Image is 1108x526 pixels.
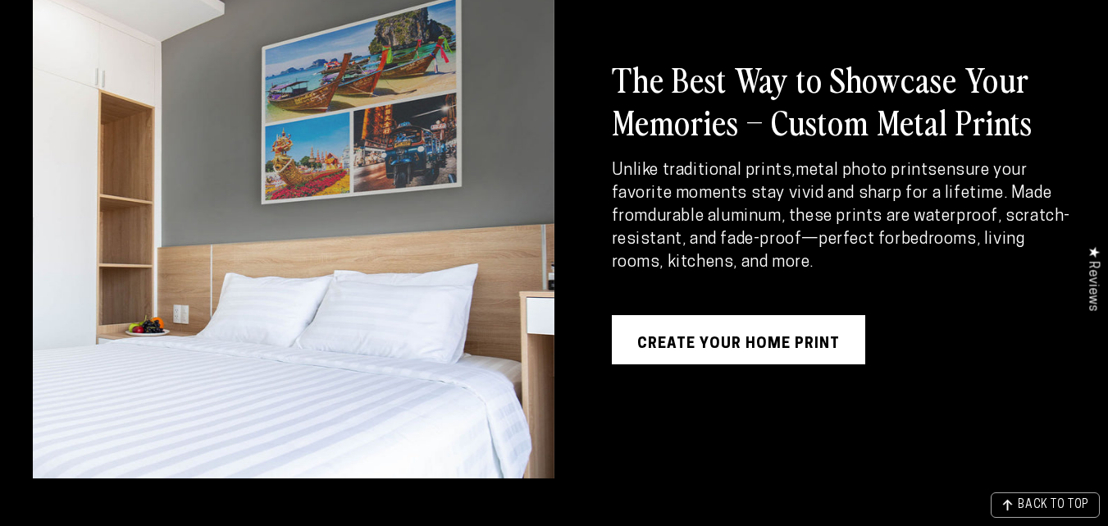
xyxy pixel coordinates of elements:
[1077,233,1108,324] div: Click to open Judge.me floating reviews tab
[648,208,782,225] strong: durable aluminum
[612,57,1076,143] h2: The Best Way to Showcase Your Memories – Custom Metal Prints
[796,162,937,179] strong: metal photo prints
[1018,500,1089,511] span: BACK TO TOP
[612,159,1076,274] p: Unlike traditional prints, ensure your favorite moments stay vivid and sharp for a lifetime. Made...
[612,315,865,364] a: Create Your Home Print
